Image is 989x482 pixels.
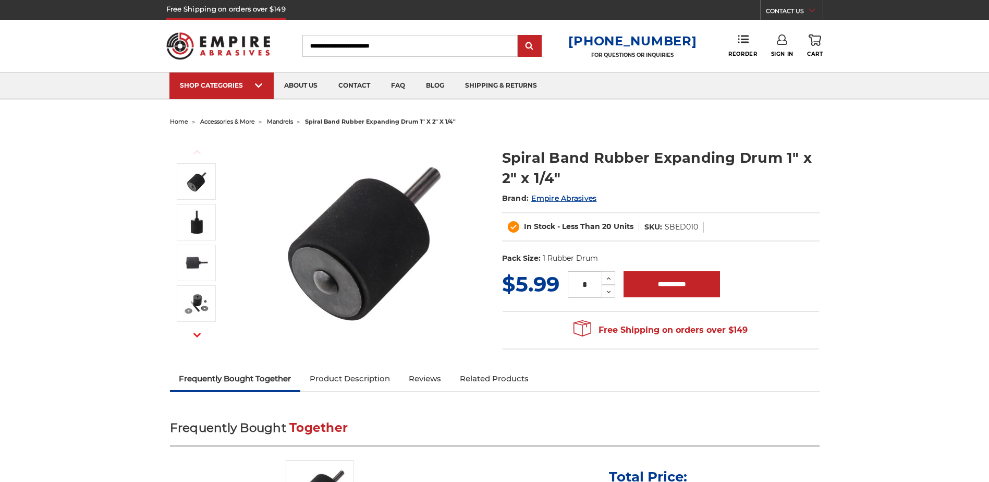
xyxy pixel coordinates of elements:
a: home [170,118,188,125]
p: FOR QUESTIONS OR INQUIRIES [568,52,697,58]
span: - Less Than [557,222,600,231]
img: Side profile of Empire Abrasives' 1 inch x 2 inch rubber drum, compatible with high-speed die gri... [184,250,210,276]
span: Brand: [502,194,529,203]
a: blog [416,73,455,99]
a: [PHONE_NUMBER] [568,33,697,49]
span: Together [289,420,348,435]
a: Related Products [450,367,538,390]
div: SHOP CATEGORIES [180,81,263,89]
img: Black Hawk 1 inch x 2 inch expanding rubber drum for spiral bands, ideal for professional metalwork. [184,209,210,235]
dd: 1 Rubber Drum [543,253,598,264]
a: Reviews [399,367,450,390]
span: Sign In [771,51,793,57]
a: Cart [807,34,823,57]
span: Units [614,222,633,231]
a: Empire Abrasives [531,194,596,203]
h1: Spiral Band Rubber Expanding Drum 1" x 2" x 1/4" [502,148,820,188]
dt: SKU: [644,222,662,233]
span: 20 [602,222,612,231]
dt: Pack Size: [502,253,541,264]
a: CONTACT US [766,5,823,20]
dd: SBED010 [665,222,698,233]
a: contact [328,73,381,99]
span: Frequently Bought [170,420,286,435]
span: Cart [807,51,823,57]
a: shipping & returns [455,73,547,99]
span: Free Shipping on orders over $149 [573,320,748,341]
input: Submit [519,36,540,57]
a: accessories & more [200,118,255,125]
img: BHA's 1 inch x 2 inch rubber drum bottom profile, for reliable spiral band attachment. [184,168,210,195]
img: Empire Abrasives [166,26,271,66]
span: In Stock [524,222,555,231]
a: Frequently Bought Together [170,367,301,390]
a: Reorder [728,34,757,57]
span: spiral band rubber expanding drum 1" x 2" x 1/4" [305,118,456,125]
a: about us [274,73,328,99]
a: mandrels [267,118,293,125]
a: Product Description [300,367,399,390]
span: $5.99 [502,271,559,297]
a: faq [381,73,416,99]
button: Next [185,324,210,346]
img: Disassembled view of Empire Abrasives' 1 inch x 2 inch rubber expanding drum for die grinders. [184,291,210,317]
img: BHA's 1 inch x 2 inch rubber drum bottom profile, for reliable spiral band attachment. [259,137,468,345]
button: Previous [185,141,210,163]
span: Reorder [728,51,757,57]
